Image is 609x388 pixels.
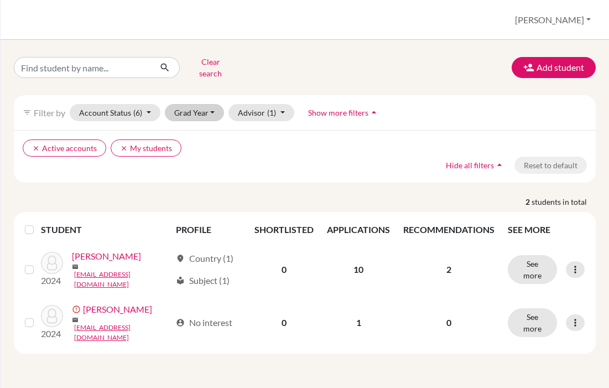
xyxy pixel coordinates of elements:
[501,216,591,243] th: SEE MORE
[368,107,379,118] i: arrow_drop_up
[72,317,79,323] span: mail
[41,274,63,287] p: 2024
[248,216,320,243] th: SHORTLISTED
[120,144,128,152] i: clear
[176,318,185,327] span: account_circle
[72,305,83,314] span: error_outline
[176,316,232,329] div: No interest
[446,161,494,170] span: Hide all filters
[14,57,151,78] input: Find student by name...
[176,254,185,263] span: location_on
[169,216,248,243] th: PROFILE
[514,157,587,174] button: Reset to default
[525,196,532,208] strong: 2
[41,305,63,327] img: Qian, Yuandong
[320,296,397,349] td: 1
[83,303,152,316] a: [PERSON_NAME]
[70,104,160,121] button: Account Status(6)
[41,252,63,274] img: Qian, Muyan
[512,57,596,78] button: Add student
[248,296,320,349] td: 0
[72,250,141,263] a: [PERSON_NAME]
[74,270,171,289] a: [EMAIL_ADDRESS][DOMAIN_NAME]
[494,159,505,170] i: arrow_drop_up
[34,107,65,118] span: Filter by
[41,216,169,243] th: STUDENT
[508,308,557,337] button: See more
[41,327,63,340] p: 2024
[532,196,596,208] span: students in total
[176,252,233,265] div: Country (1)
[248,243,320,296] td: 0
[23,108,32,117] i: filter_list
[403,316,495,329] p: 0
[320,243,397,296] td: 10
[32,144,40,152] i: clear
[397,216,501,243] th: RECOMMENDATIONS
[180,53,241,82] button: Clear search
[111,139,181,157] button: clearMy students
[176,274,230,287] div: Subject (1)
[74,323,171,343] a: [EMAIL_ADDRESS][DOMAIN_NAME]
[72,263,79,270] span: mail
[267,108,276,117] span: (1)
[133,108,142,117] span: (6)
[436,157,514,174] button: Hide all filtersarrow_drop_up
[308,108,368,117] span: Show more filters
[165,104,225,121] button: Grad Year
[510,9,596,30] button: [PERSON_NAME]
[403,263,495,276] p: 2
[320,216,397,243] th: APPLICATIONS
[176,276,185,285] span: local_library
[23,139,106,157] button: clearActive accounts
[299,104,389,121] button: Show more filtersarrow_drop_up
[508,255,557,284] button: See more
[228,104,294,121] button: Advisor(1)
